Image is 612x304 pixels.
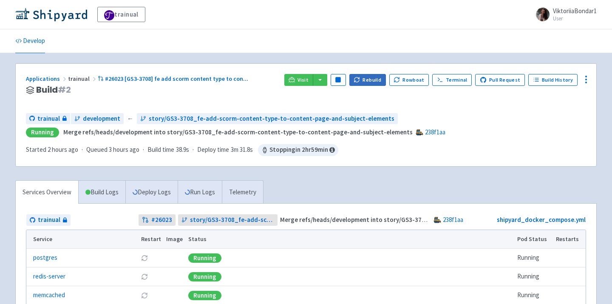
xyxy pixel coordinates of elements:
strong: Merge refs/heads/development into story/GS3-3708_fe-add-scorm-content-type-to-content-page-and-su... [63,128,413,136]
a: trainual [97,7,145,22]
a: Applications [26,75,68,82]
button: Rebuild [349,74,386,86]
strong: # 26023 [151,215,172,225]
time: 2 hours ago [48,145,78,153]
a: Terminal [432,74,472,86]
span: 38.9s [176,145,189,155]
span: trainual [68,75,98,82]
span: development [83,114,120,124]
a: story/GS3-3708_fe-add-scorm-content-type-to-content-page-and-subject-elements [137,113,398,125]
span: story/GS3-3708_fe-add-scorm-content-type-to-content-page-and-subject-elements [149,114,394,124]
a: story/GS3-3708_fe-add-scorm-content-type-to-content-page-and-subject-elements [178,214,278,226]
a: 238f1aa [425,128,445,136]
span: Deploy time [197,145,229,155]
div: Running [188,272,221,281]
small: User [553,16,597,21]
div: Running [188,253,221,263]
span: Visit [297,77,309,83]
span: trainual [38,215,60,225]
div: Running [26,128,59,137]
span: 3m 31.8s [231,145,253,155]
a: Develop [15,29,45,53]
span: ViktoriiaBondar1 [553,7,597,15]
span: Build time [147,145,174,155]
th: Restarts [553,230,586,249]
span: # 2 [58,84,71,96]
button: Restart pod [141,273,148,280]
button: Pause [331,74,346,86]
a: Visit [284,74,313,86]
a: development [71,113,124,125]
button: Restart pod [141,255,148,261]
a: memcached [33,290,65,300]
a: trainual [26,113,70,125]
a: Build Logs [79,181,125,204]
time: 3 hours ago [109,145,139,153]
span: Queued [86,145,139,153]
td: Running [515,267,553,286]
span: #26023 [GS3-3708] fe add scorm content type to con ... [105,75,248,82]
a: #26023 [GS3-3708] fe add scorm content type to con... [98,75,249,82]
a: Run Logs [178,181,222,204]
td: Running [515,249,553,267]
a: redis-server [33,272,65,281]
a: #26023 [139,214,176,226]
a: Deploy Logs [125,181,178,204]
a: Telemetry [222,181,263,204]
th: Restart [138,230,164,249]
button: Rowboat [389,74,429,86]
span: Started [26,145,78,153]
a: trainual [26,214,71,226]
th: Image [164,230,186,249]
span: Stopping in 2 hr 59 min [258,144,338,156]
a: Build History [528,74,578,86]
th: Service [26,230,138,249]
span: story/GS3-3708_fe-add-scorm-content-type-to-content-page-and-subject-elements [190,215,275,225]
span: trainual [37,114,60,124]
div: Running [188,291,221,300]
div: · · · [26,144,338,156]
button: Restart pod [141,292,148,299]
span: Build [36,85,71,95]
a: Pull Request [475,74,525,86]
a: Services Overview [16,181,78,204]
img: Shipyard logo [15,8,87,21]
th: Pod Status [515,230,553,249]
a: shipyard_docker_compose.yml [497,216,586,224]
a: 238f1aa [443,216,463,224]
a: ViktoriiaBondar1 User [531,8,597,21]
th: Status [186,230,515,249]
span: ← [127,114,133,124]
a: postgres [33,253,57,263]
